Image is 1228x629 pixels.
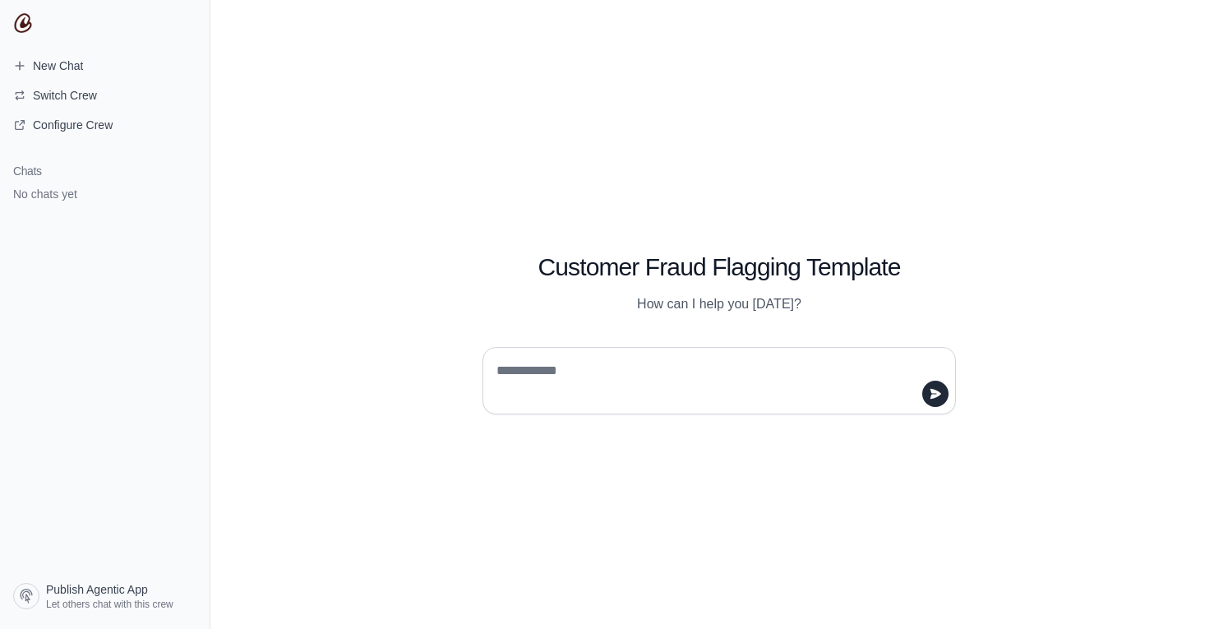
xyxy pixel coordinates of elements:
img: CrewAI Logo [13,13,33,33]
a: Publish Agentic App Let others chat with this crew [7,576,203,616]
button: Switch Crew [7,82,203,109]
a: New Chat [7,53,203,79]
span: Switch Crew [33,87,97,104]
span: Let others chat with this crew [46,598,173,611]
p: How can I help you [DATE]? [482,294,956,314]
span: Configure Crew [33,117,113,133]
a: Configure Crew [7,112,203,138]
h1: Customer Fraud Flagging Template [482,252,956,282]
span: Publish Agentic App [46,581,148,598]
span: New Chat [33,58,83,74]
